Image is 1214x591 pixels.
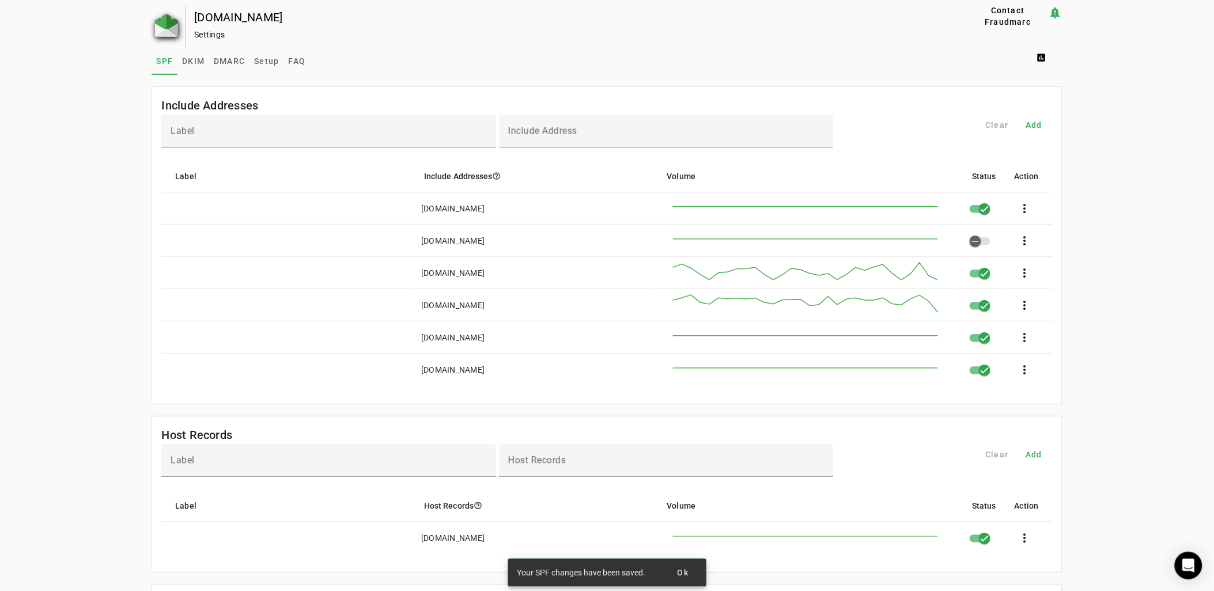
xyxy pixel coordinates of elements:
[177,47,209,75] a: DKIM
[421,532,485,544] div: [DOMAIN_NAME]
[508,455,566,466] mat-label: Host Records
[421,203,485,214] div: [DOMAIN_NAME]
[972,5,1043,28] span: Contact Fraudmarc
[658,490,963,522] mat-header-cell: Volume
[421,300,485,311] div: [DOMAIN_NAME]
[161,426,232,444] mat-card-title: Host Records
[1016,115,1053,135] button: Add
[171,126,195,137] mat-label: Label
[1026,119,1042,131] span: Add
[214,57,245,65] span: DMARC
[508,559,665,586] div: Your SPF changes have been saved.
[289,57,306,65] span: FAQ
[967,6,1048,26] button: Contact Fraudmarc
[182,57,205,65] span: DKIM
[493,172,501,180] i: help_outline
[161,160,415,192] mat-header-cell: Label
[156,57,173,65] span: SPF
[1005,490,1053,522] mat-header-cell: Action
[658,160,963,192] mat-header-cell: Volume
[415,490,658,522] mat-header-cell: Host Records
[254,57,279,65] span: Setup
[421,332,485,343] div: [DOMAIN_NAME]
[508,126,577,137] mat-label: Include Address
[155,14,178,37] img: Fraudmarc Logo
[415,160,658,192] mat-header-cell: Include Addresses
[249,47,283,75] a: Setup
[152,86,1062,404] fm-list-table: Include Addresses
[678,568,689,577] span: Ok
[421,364,485,376] div: [DOMAIN_NAME]
[1016,444,1053,465] button: Add
[209,47,249,75] a: DMARC
[474,501,482,510] i: help_outline
[161,96,258,115] mat-card-title: Include Addresses
[963,160,1005,192] mat-header-cell: Status
[161,490,415,522] mat-header-cell: Label
[152,416,1062,573] fm-list-table: Host Records
[152,47,177,75] a: SPF
[963,490,1005,522] mat-header-cell: Status
[171,455,195,466] mat-label: Label
[194,12,931,23] div: [DOMAIN_NAME]
[421,235,485,247] div: [DOMAIN_NAME]
[1175,552,1202,579] div: Open Intercom Messenger
[421,267,485,279] div: [DOMAIN_NAME]
[665,562,702,583] button: Ok
[194,29,931,40] div: Settings
[1005,160,1053,192] mat-header-cell: Action
[1049,6,1062,20] mat-icon: notification_important
[1026,449,1042,460] span: Add
[284,47,311,75] a: FAQ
